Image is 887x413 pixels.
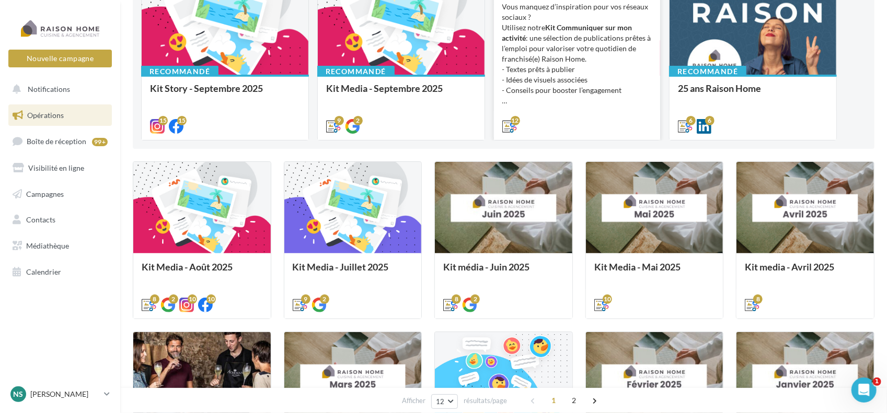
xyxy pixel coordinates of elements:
[169,294,178,304] div: 2
[669,66,746,77] div: Recommandé
[603,294,612,304] div: 10
[6,235,114,257] a: Médiathèque
[443,262,564,282] div: Kit média - Juin 2025
[402,396,425,406] span: Afficher
[502,2,652,106] div: Vous manquez d’inspiration pour vos réseaux sociaux ? Utilisez notre : une sélection de publicati...
[502,23,632,42] strong: Kit Communiquer sur mon activité
[678,83,828,104] div: 25 ans Raison Home
[686,116,696,125] div: 6
[150,83,300,104] div: Kit Story - Septembre 2025
[353,116,363,125] div: 2
[158,116,168,125] div: 15
[150,294,159,304] div: 8
[594,262,715,282] div: Kit Media - Mai 2025
[464,396,507,406] span: résultats/page
[6,209,114,231] a: Contacts
[26,267,61,276] span: Calendrier
[92,138,108,146] div: 99+
[188,294,197,304] div: 10
[293,262,413,282] div: Kit Media - Juillet 2025
[452,294,461,304] div: 8
[26,241,69,250] span: Médiathèque
[326,83,476,104] div: Kit Media - Septembre 2025
[141,66,218,77] div: Recommandé
[6,104,114,126] a: Opérations
[6,183,114,205] a: Campagnes
[28,163,84,172] span: Visibilité en ligne
[30,389,100,399] p: [PERSON_NAME]
[873,377,881,386] span: 1
[27,137,86,146] span: Boîte de réception
[436,397,445,406] span: 12
[6,130,114,152] a: Boîte de réception99+
[546,392,562,409] span: 1
[320,294,329,304] div: 2
[8,384,112,404] a: NS [PERSON_NAME]
[745,262,866,282] div: Kit media - Avril 2025
[753,294,763,304] div: 8
[6,261,114,283] a: Calendrier
[206,294,216,304] div: 10
[6,157,114,179] a: Visibilité en ligne
[8,50,112,67] button: Nouvelle campagne
[177,116,187,125] div: 15
[705,116,715,125] div: 6
[14,389,24,399] span: NS
[26,215,55,224] span: Contacts
[470,294,480,304] div: 2
[431,394,458,409] button: 12
[851,377,877,403] iframe: Intercom live chat
[6,78,110,100] button: Notifications
[511,116,520,125] div: 12
[27,111,64,120] span: Opérations
[335,116,344,125] div: 9
[142,262,262,282] div: Kit Media - Août 2025
[28,85,70,93] span: Notifications
[301,294,310,304] div: 9
[317,66,395,77] div: Recommandé
[566,392,583,409] span: 2
[26,189,64,198] span: Campagnes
